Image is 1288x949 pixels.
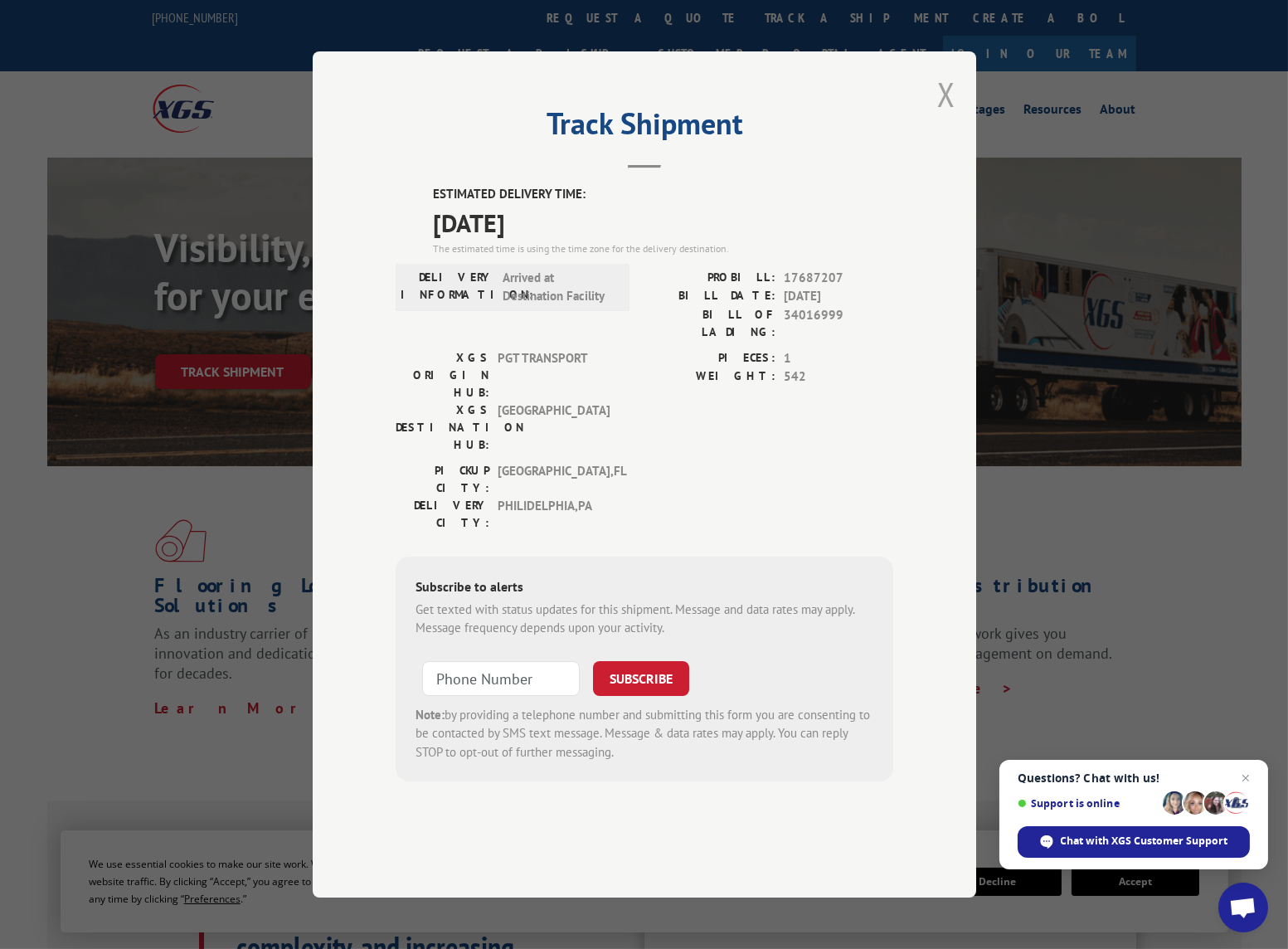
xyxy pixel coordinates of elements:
label: DELIVERY CITY: [396,497,489,532]
div: Get texted with status updates for this shipment. Message and data rates may apply. Message frequ... [416,601,873,638]
span: 1 [784,349,893,368]
div: Subscribe to alerts [416,577,873,601]
span: 17687207 [784,269,893,288]
span: 542 [784,367,893,387]
span: [GEOGRAPHIC_DATA] [498,401,610,454]
div: Open chat [1218,883,1268,932]
label: PROBILL: [644,269,775,288]
span: PGT TRANSPORT [498,349,610,401]
span: PHILIDELPHIA , PA [498,497,610,532]
div: Chat with XGS Customer Support [1018,826,1250,858]
span: Support is online [1018,797,1157,810]
button: Close modal [937,72,955,116]
button: SUBSCRIBE [593,661,689,696]
span: 34016999 [784,306,893,341]
label: DELIVERY INFORMATION: [401,269,494,306]
label: PIECES: [644,349,775,368]
input: Phone Number [422,661,580,696]
label: PICKUP CITY: [396,462,489,497]
span: Chat with XGS Customer Support [1061,834,1228,849]
span: Questions? Chat with us! [1018,771,1250,785]
strong: Note: [416,707,445,723]
span: [GEOGRAPHIC_DATA] , FL [498,462,610,497]
h2: Track Shipment [396,112,893,144]
label: XGS ORIGIN HUB: [396,349,489,401]
span: [DATE] [433,204,893,241]
span: [DATE] [784,287,893,306]
label: XGS DESTINATION HUB: [396,401,489,454]
label: BILL OF LADING: [644,306,775,341]
label: WEIGHT: [644,367,775,387]
span: Close chat [1236,768,1256,788]
span: Arrived at Destination Facility [503,269,615,306]
label: ESTIMATED DELIVERY TIME: [433,185,893,204]
div: The estimated time is using the time zone for the delivery destination. [433,241,893,256]
div: by providing a telephone number and submitting this form you are consenting to be contacted by SM... [416,706,873,762]
label: BILL DATE: [644,287,775,306]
